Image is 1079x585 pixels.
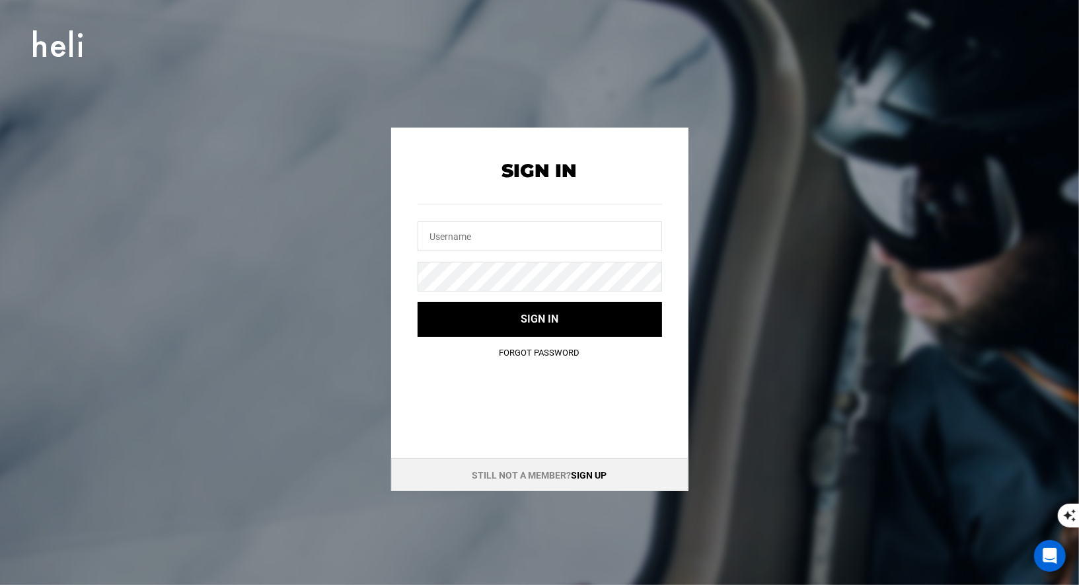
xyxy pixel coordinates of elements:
h2: Sign In [418,161,662,181]
a: Sign up [572,470,607,481]
input: Username [418,221,662,251]
div: Still not a member? [391,458,688,491]
button: Sign in [418,302,662,337]
a: Forgot Password [500,348,580,358]
div: Open Intercom Messenger [1034,540,1066,572]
